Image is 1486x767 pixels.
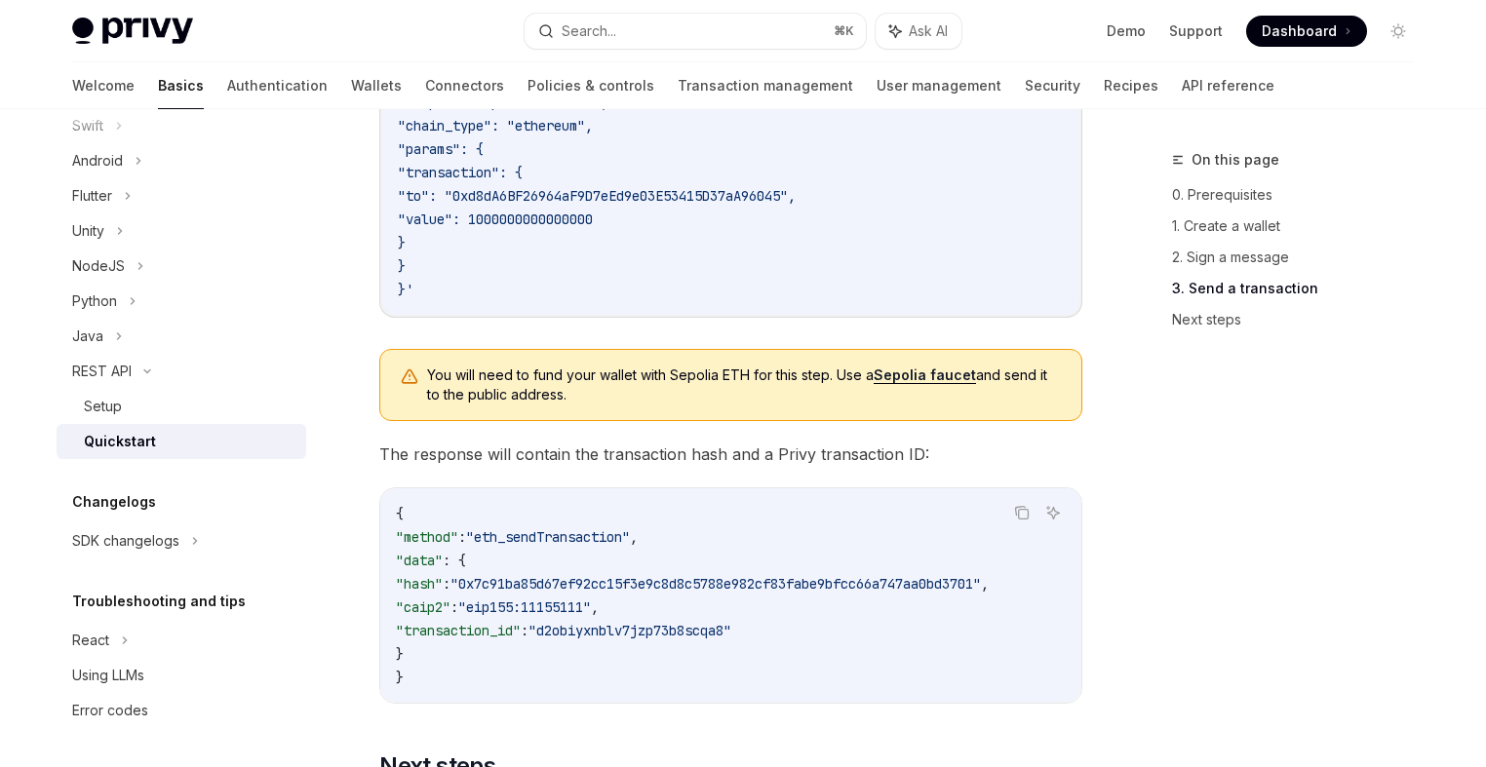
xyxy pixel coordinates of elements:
button: Toggle dark mode [1383,16,1414,47]
a: Recipes [1104,62,1158,109]
a: 2. Sign a message [1172,242,1429,273]
a: 1. Create a wallet [1172,211,1429,242]
span: Ask AI [909,21,948,41]
div: Android [72,149,123,173]
span: } [398,234,406,251]
div: SDK changelogs [72,529,179,553]
a: Setup [57,389,306,424]
span: : [458,528,466,546]
span: } [396,645,404,663]
span: } [398,257,406,275]
svg: Warning [400,367,419,387]
span: "eth_sendTransaction" [466,528,630,546]
a: Transaction management [678,62,853,109]
a: Demo [1107,21,1146,41]
span: : { [443,552,466,569]
div: Search... [562,19,616,43]
span: ⌘ K [834,23,854,39]
span: : [443,575,450,593]
a: Authentication [227,62,328,109]
a: Basics [158,62,204,109]
a: Using LLMs [57,658,306,693]
span: You will need to fund your wallet with Sepolia ETH for this step. Use a and send it to the public... [427,365,1062,404]
div: React [72,629,109,652]
span: On this page [1192,148,1279,172]
div: Java [72,325,103,348]
span: , [630,528,638,546]
a: Connectors [425,62,504,109]
a: Policies & controls [528,62,654,109]
a: Support [1169,21,1223,41]
span: "value": 1000000000000000 [398,211,593,228]
div: Quickstart [84,430,156,453]
span: }' [398,281,413,298]
div: NodeJS [72,254,125,278]
span: "eip155:11155111" [458,598,591,616]
span: The response will contain the transaction hash and a Privy transaction ID: [379,441,1082,468]
button: Ask AI [1040,500,1066,525]
span: "transaction": { [398,164,523,181]
div: Using LLMs [72,664,144,687]
a: 3. Send a transaction [1172,273,1429,304]
span: "to": "0xd8dA6BF26964aF9D7eEd9e03E53415D37aA96045", [398,187,796,205]
span: , [981,575,989,593]
a: Dashboard [1246,16,1367,47]
div: Python [72,289,117,313]
span: "d2obiyxnblv7jzp73b8scqa8" [528,622,731,639]
a: 0. Prerequisites [1172,179,1429,211]
span: "caip2" [396,598,450,616]
span: "data" [396,552,443,569]
span: "hash" [396,575,443,593]
span: "method" [396,528,458,546]
a: API reference [1182,62,1274,109]
div: Flutter [72,184,112,208]
a: Wallets [351,62,402,109]
span: "transaction_id" [396,622,521,639]
span: : [521,622,528,639]
a: Welcome [72,62,135,109]
span: } [396,669,404,686]
a: Security [1025,62,1080,109]
span: , [591,598,599,616]
span: : [450,598,458,616]
a: Sepolia faucet [874,366,976,384]
div: Error codes [72,699,148,722]
div: REST API [72,360,132,383]
a: Quickstart [57,424,306,459]
div: Unity [72,219,104,243]
h5: Changelogs [72,490,156,514]
span: "chain_type": "ethereum", [398,117,593,134]
a: Next steps [1172,304,1429,335]
span: { [396,505,404,522]
span: "0x7c91ba85d67ef92cc15f3e9c8d8c5788e982cf83fabe9bfcc66a747aa0bd3701" [450,575,981,593]
a: Error codes [57,693,306,728]
img: light logo [72,18,193,45]
button: Copy the contents from the code block [1009,500,1035,525]
button: Search...⌘K [525,14,866,49]
div: Setup [84,395,122,418]
h5: Troubleshooting and tips [72,590,246,613]
span: Dashboard [1262,21,1337,41]
button: Ask AI [876,14,961,49]
span: "params": { [398,140,484,158]
a: User management [877,62,1001,109]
